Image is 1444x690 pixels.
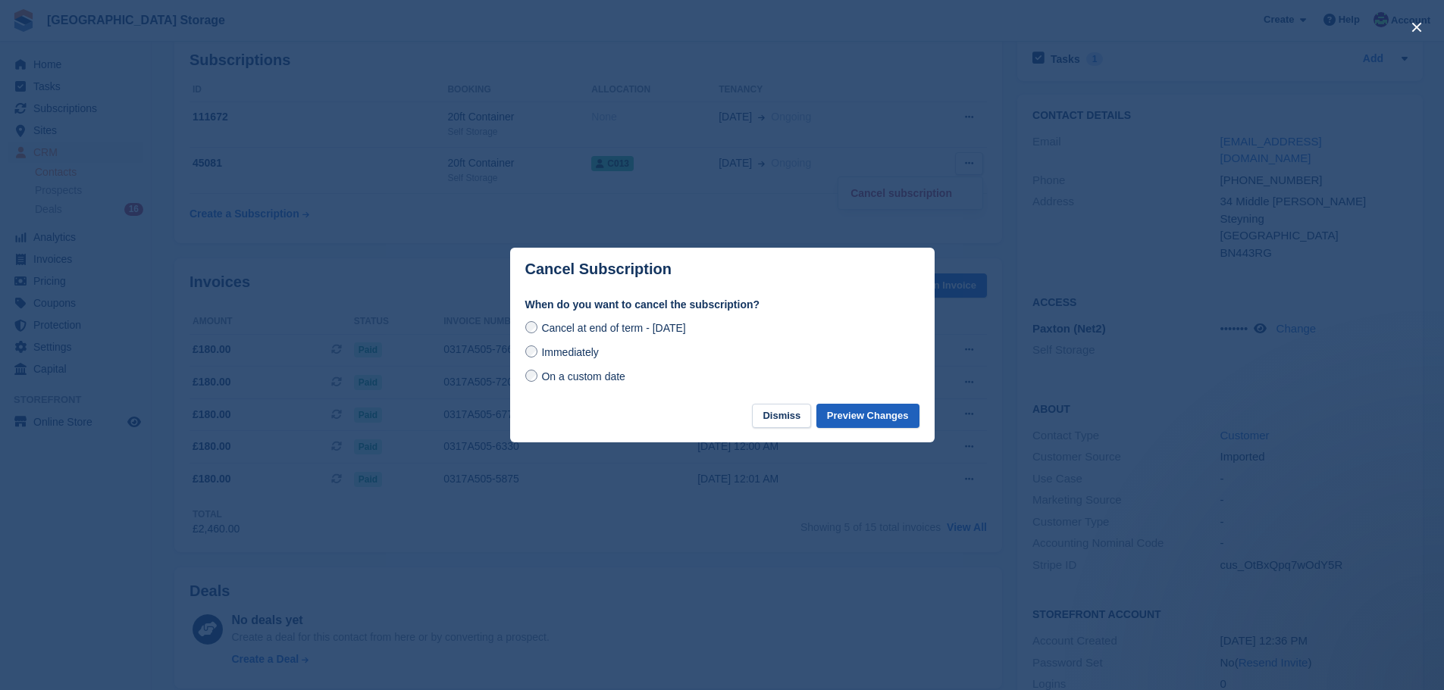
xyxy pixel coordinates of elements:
[525,370,537,382] input: On a custom date
[525,261,672,278] p: Cancel Subscription
[525,345,537,357] input: Immediately
[541,370,625,382] span: On a custom date
[1405,15,1429,39] button: close
[541,346,598,358] span: Immediately
[816,404,919,429] button: Preview Changes
[525,321,537,333] input: Cancel at end of term - [DATE]
[752,404,811,429] button: Dismiss
[541,322,685,334] span: Cancel at end of term - [DATE]
[525,297,919,313] label: When do you want to cancel the subscription?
